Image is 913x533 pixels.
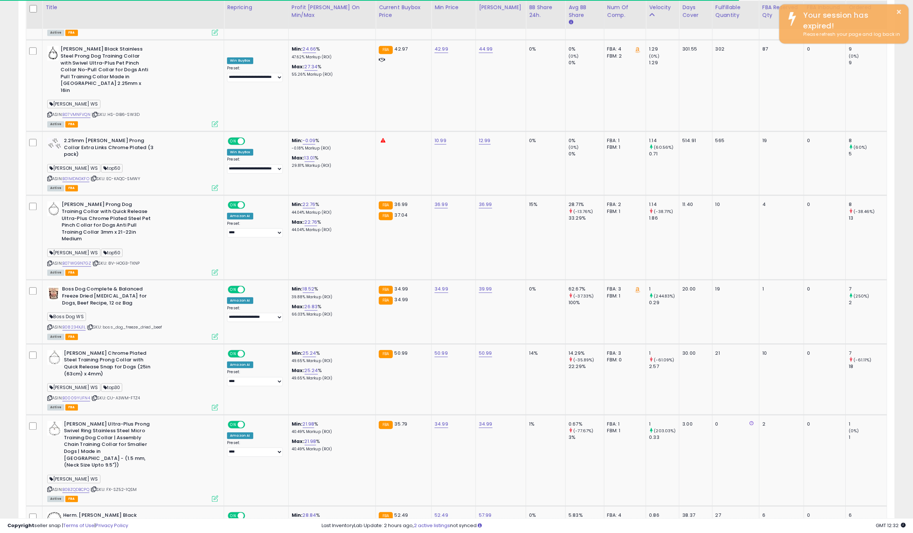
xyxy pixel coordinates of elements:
[682,350,706,357] div: 30.00
[395,212,408,219] span: 37.04
[715,421,754,427] div: 0
[65,334,78,340] span: FBA
[303,45,316,53] a: 24.66
[292,63,305,70] b: Max:
[64,137,154,160] b: 2.25mm [PERSON_NAME] Prong Collar Extra Links Chrome Plated (3 pack)
[682,46,706,52] div: 301.55
[47,496,64,502] span: All listings currently available for purchase on Amazon
[607,3,643,19] div: Num of Comp.
[807,421,840,427] div: 0
[479,420,492,428] a: 34.99
[682,137,706,144] div: 514.91
[90,176,140,182] span: | SKU: EC-KAQC-SMWY
[569,421,604,427] div: 0.67%
[292,146,370,151] p: -0.18% Markup (ROI)
[849,350,887,357] div: 7
[649,421,679,427] div: 1
[762,286,798,292] div: 1
[87,324,162,330] span: | SKU: boss_dog_freeze_dried_beef
[529,286,560,292] div: 0%
[292,438,305,445] b: Max:
[292,429,370,434] p: 40.49% Markup (ROI)
[649,363,679,370] div: 2.57
[47,334,64,340] span: All listings currently available for purchase on Amazon
[682,3,709,19] div: Days Cover
[569,59,604,66] div: 0%
[292,367,370,381] div: %
[896,7,902,17] button: ×
[607,427,641,434] div: FBM: 1
[395,201,408,208] span: 36.99
[715,350,754,357] div: 21
[227,369,283,386] div: Preset:
[654,357,675,363] small: (-61.09%)
[607,286,641,292] div: FBA: 3
[292,421,370,434] div: %
[47,286,60,300] img: 41HJFDsIRVL._SL40_.jpg
[715,3,756,19] div: Fulfillable Quantity
[292,3,373,19] div: Profit [PERSON_NAME] on Min/Max
[305,63,318,71] a: 27.34
[807,350,840,357] div: 0
[762,350,798,357] div: 10
[649,201,679,208] div: 1.14
[101,248,123,257] span: top50
[62,286,152,308] b: Boss Dog Complete & Balanced Freeze Dried [MEDICAL_DATA] for Dogs, Beef Recipe, 12 oz Bag
[47,137,218,190] div: ASIN:
[573,357,594,363] small: (-35.89%)
[607,46,641,52] div: FBA: 4
[654,293,675,299] small: (244.83%)
[854,144,867,150] small: (60%)
[227,221,283,238] div: Preset:
[292,312,370,317] p: 66.03% Markup (ROI)
[62,176,89,182] a: B01MDNGKFO
[63,522,95,529] a: Terms of Use
[849,3,884,19] div: Ordered Items
[227,306,283,322] div: Preset:
[607,421,641,427] div: FBA: 1
[379,46,392,54] small: FBA
[47,350,62,365] img: 41y9UZKTLbL._SL40_.jpg
[47,121,64,127] span: All listings currently available for purchase on Amazon
[762,137,798,144] div: 19
[798,31,903,38] div: Please refresh your page and log back in
[62,324,86,330] a: B08234XJ1L
[607,137,641,144] div: FBA: 1
[569,19,573,25] small: Avg BB Share.
[47,383,100,392] span: [PERSON_NAME] WS
[91,395,140,401] span: | SKU: CU-A3WM-FTZ4
[229,138,238,144] span: ON
[569,3,601,19] div: Avg BB Share
[529,3,562,19] div: BB Share 24h.
[849,151,887,157] div: 5
[649,137,679,144] div: 1.14
[61,46,150,96] b: [PERSON_NAME] Black Stainless Steel Prong Dog Training Collar with Swivel Ultra-Plus Pet Pinch Co...
[607,201,641,208] div: FBA: 2
[47,350,218,410] div: ASIN:
[292,303,370,317] div: %
[762,3,801,19] div: FBA Reserved Qty
[849,428,859,434] small: (0%)
[649,59,679,66] div: 1.29
[305,303,318,310] a: 26.83
[569,151,604,157] div: 0%
[479,45,493,53] a: 44.99
[649,215,679,221] div: 1.86
[244,138,256,144] span: OFF
[607,53,641,59] div: FBM: 2
[227,297,253,304] div: Amazon AI
[479,285,492,293] a: 39.99
[379,350,392,358] small: FBA
[47,46,218,126] div: ASIN:
[435,3,473,11] div: Min Price
[292,420,303,427] b: Min:
[807,201,840,208] div: 0
[305,154,315,162] a: 13.01
[715,286,754,292] div: 19
[47,421,62,436] img: 41LrC0MWbZL._SL40_.jpg
[849,46,887,52] div: 9
[292,350,303,357] b: Min:
[227,3,285,11] div: Repricing
[849,137,887,144] div: 8
[62,486,89,493] a: B0BZQDBCPQ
